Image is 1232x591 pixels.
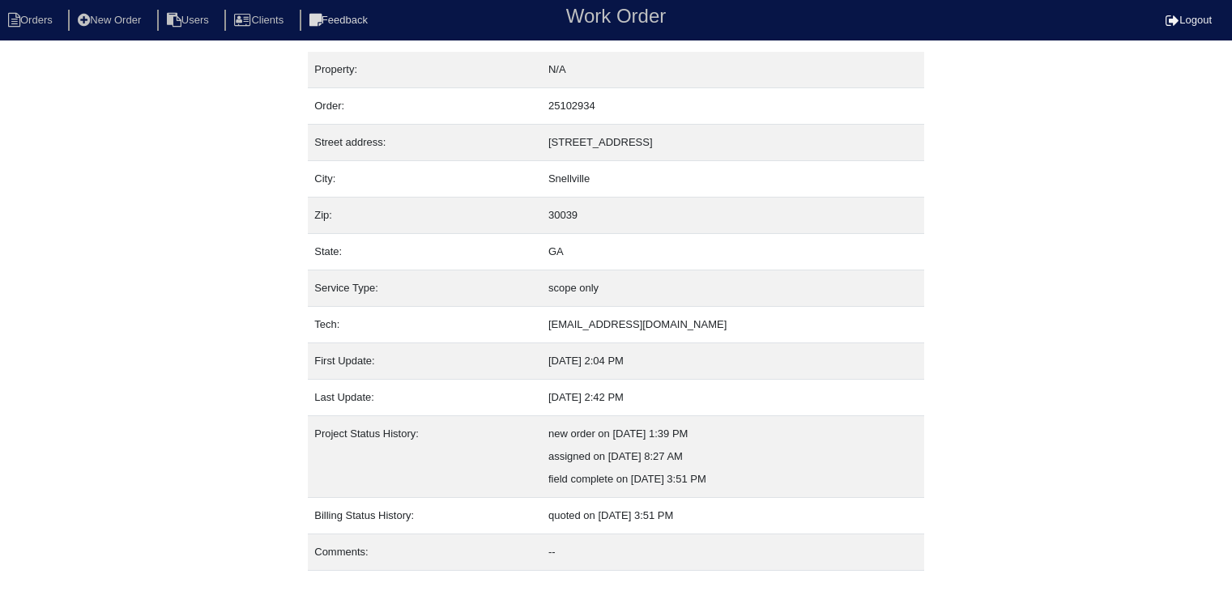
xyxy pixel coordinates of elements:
[542,307,924,343] td: [EMAIL_ADDRESS][DOMAIN_NAME]
[542,52,924,88] td: N/A
[542,198,924,234] td: 30039
[308,88,542,125] td: Order:
[308,343,542,380] td: First Update:
[542,270,924,307] td: scope only
[300,10,381,32] li: Feedback
[224,14,296,26] a: Clients
[157,14,222,26] a: Users
[308,125,542,161] td: Street address:
[548,423,918,445] div: new order on [DATE] 1:39 PM
[542,343,924,380] td: [DATE] 2:04 PM
[308,198,542,234] td: Zip:
[1166,14,1212,26] a: Logout
[308,534,542,571] td: Comments:
[542,125,924,161] td: [STREET_ADDRESS]
[548,445,918,468] div: assigned on [DATE] 8:27 AM
[308,307,542,343] td: Tech:
[308,161,542,198] td: City:
[224,10,296,32] li: Clients
[308,380,542,416] td: Last Update:
[157,10,222,32] li: Users
[308,270,542,307] td: Service Type:
[542,161,924,198] td: Snellville
[542,234,924,270] td: GA
[308,498,542,534] td: Billing Status History:
[542,380,924,416] td: [DATE] 2:42 PM
[68,14,154,26] a: New Order
[542,88,924,125] td: 25102934
[308,52,542,88] td: Property:
[548,504,918,527] div: quoted on [DATE] 3:51 PM
[68,10,154,32] li: New Order
[548,468,918,491] div: field complete on [DATE] 3:51 PM
[542,534,924,571] td: --
[308,416,542,498] td: Project Status History:
[308,234,542,270] td: State:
